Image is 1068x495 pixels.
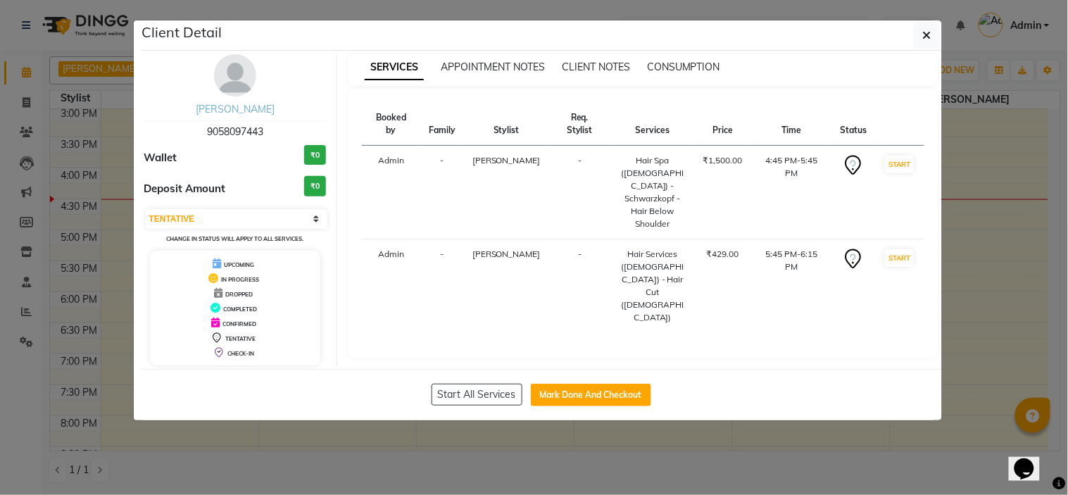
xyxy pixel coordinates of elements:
th: Price [695,103,751,146]
div: Hair Services ([DEMOGRAPHIC_DATA]) - Hair Cut ([DEMOGRAPHIC_DATA]) [619,248,686,324]
div: ₹1,500.00 [703,154,743,167]
th: Family [420,103,464,146]
button: Start All Services [432,384,522,406]
span: DROPPED [225,291,253,298]
th: Booked by [362,103,420,146]
span: CLIENT NOTES [562,61,630,73]
button: START [885,249,914,267]
td: Admin [362,146,420,239]
span: IN PROGRESS [221,276,259,283]
img: avatar [214,54,256,96]
td: - [420,146,464,239]
a: [PERSON_NAME] [196,103,275,115]
h5: Client Detail [142,22,222,43]
td: Admin [362,239,420,333]
th: Req. Stylist [549,103,610,146]
iframe: chat widget [1009,439,1054,481]
span: [PERSON_NAME] [472,155,541,165]
span: UPCOMING [224,261,254,268]
h3: ₹0 [304,176,326,196]
span: [PERSON_NAME] [472,249,541,259]
span: COMPLETED [223,306,257,313]
span: TENTATIVE [225,335,256,342]
span: Deposit Amount [144,181,226,197]
span: CONSUMPTION [647,61,720,73]
div: ₹429.00 [703,248,743,261]
td: 4:45 PM-5:45 PM [751,146,832,239]
span: Wallet [144,150,177,166]
th: Status [831,103,875,146]
td: - [420,239,464,333]
span: SERVICES [365,55,424,80]
span: CONFIRMED [222,320,256,327]
span: 9058097443 [207,125,263,138]
td: - [549,146,610,239]
span: CHECK-IN [227,350,254,357]
div: Hair Spa ([DEMOGRAPHIC_DATA]) - Schwarzkopf - Hair Below Shoulder [619,154,686,230]
span: APPOINTMENT NOTES [441,61,545,73]
button: Mark Done And Checkout [531,384,651,406]
th: Time [751,103,832,146]
th: Stylist [464,103,549,146]
small: Change in status will apply to all services. [166,235,303,242]
button: START [885,156,914,173]
h3: ₹0 [304,145,326,165]
td: 5:45 PM-6:15 PM [751,239,832,333]
td: - [549,239,610,333]
th: Services [610,103,695,146]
